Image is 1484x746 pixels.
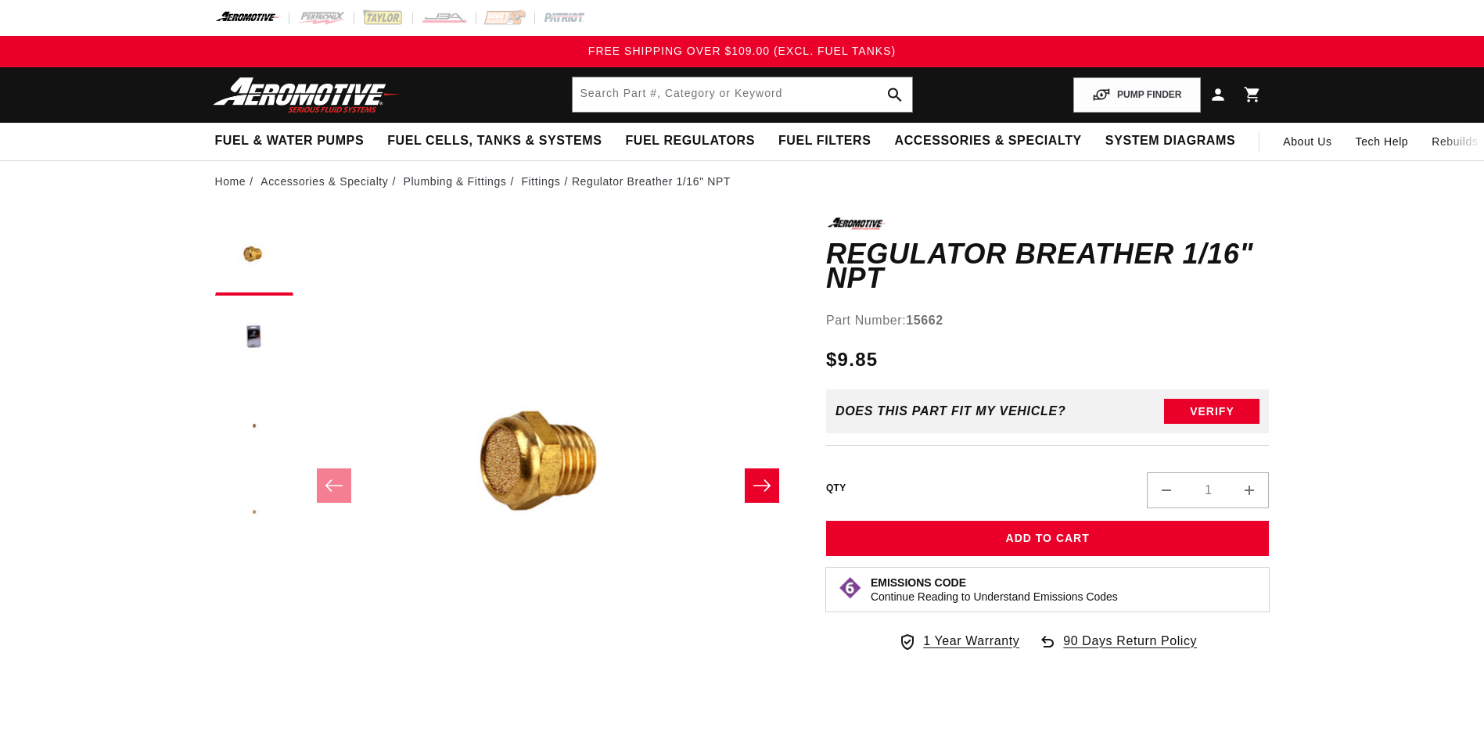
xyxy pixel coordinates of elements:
[745,468,779,503] button: Slide right
[215,173,1270,190] nav: breadcrumbs
[1164,399,1259,424] button: Verify
[1432,133,1478,150] span: Rebuilds
[871,576,966,589] strong: Emissions Code
[871,590,1118,604] p: Continue Reading to Understand Emissions Codes
[215,133,365,149] span: Fuel & Water Pumps
[906,314,943,327] strong: 15662
[209,77,404,113] img: Aeromotive
[838,576,863,601] img: Emissions code
[625,133,754,149] span: Fuel Regulators
[883,123,1094,160] summary: Accessories & Specialty
[1356,133,1409,150] span: Tech Help
[767,123,883,160] summary: Fuel Filters
[1105,133,1235,149] span: System Diagrams
[1344,123,1421,160] summary: Tech Help
[215,173,246,190] a: Home
[1271,123,1343,160] a: About Us
[203,123,376,160] summary: Fuel & Water Pumps
[1283,135,1331,148] span: About Us
[923,631,1019,651] span: 1 Year Warranty
[215,475,293,554] button: Load image 4 in gallery view
[215,303,293,382] button: Load image 2 in gallery view
[261,173,400,190] li: Accessories & Specialty
[573,77,912,112] input: Search by Part Number, Category or Keyword
[895,133,1082,149] span: Accessories & Specialty
[215,217,293,296] button: Load image 1 in gallery view
[826,242,1270,291] h1: Regulator Breather 1/16" NPT
[613,123,766,160] summary: Fuel Regulators
[1073,77,1200,113] button: PUMP FINDER
[1094,123,1247,160] summary: System Diagrams
[826,482,846,495] label: QTY
[1038,631,1197,667] a: 90 Days Return Policy
[826,310,1270,331] div: Part Number:
[826,346,879,374] span: $9.85
[826,521,1270,556] button: Add to Cart
[215,389,293,468] button: Load image 3 in gallery view
[778,133,871,149] span: Fuel Filters
[572,173,731,190] li: Regulator Breather 1/16" NPT
[375,123,613,160] summary: Fuel Cells, Tanks & Systems
[1063,631,1197,667] span: 90 Days Return Policy
[387,133,602,149] span: Fuel Cells, Tanks & Systems
[898,631,1019,651] a: 1 Year Warranty
[403,173,506,190] a: Plumbing & Fittings
[521,173,560,190] a: Fittings
[588,45,896,57] span: FREE SHIPPING OVER $109.00 (EXCL. FUEL TANKS)
[835,404,1066,418] div: Does This part fit My vehicle?
[878,77,912,112] button: search button
[871,576,1118,604] button: Emissions CodeContinue Reading to Understand Emissions Codes
[317,468,351,503] button: Slide left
